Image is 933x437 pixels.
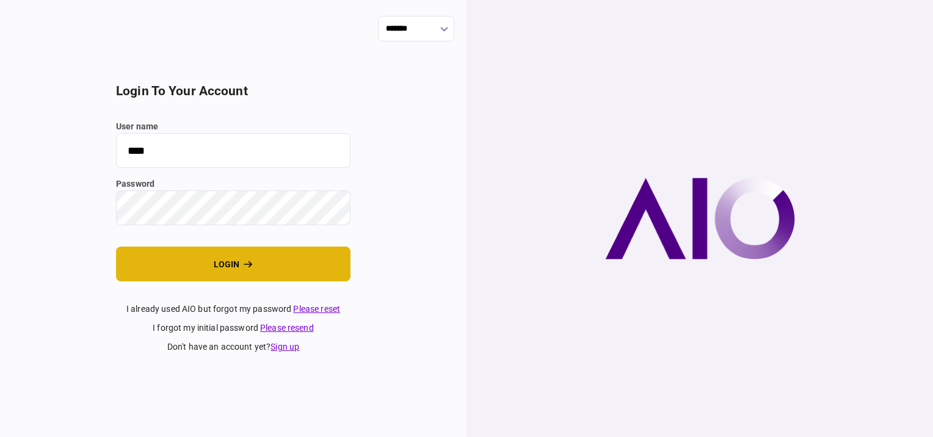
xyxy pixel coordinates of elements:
a: Sign up [270,342,299,352]
div: I already used AIO but forgot my password [116,303,350,316]
label: password [116,178,350,190]
input: password [116,190,350,225]
a: Please resend [260,323,314,333]
a: Please reset [293,304,340,314]
div: don't have an account yet ? [116,341,350,353]
div: I forgot my initial password [116,322,350,334]
img: AIO company logo [605,178,795,259]
label: user name [116,120,350,133]
input: show language options [378,16,454,42]
button: login [116,247,350,281]
h2: login to your account [116,84,350,99]
input: user name [116,133,350,168]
